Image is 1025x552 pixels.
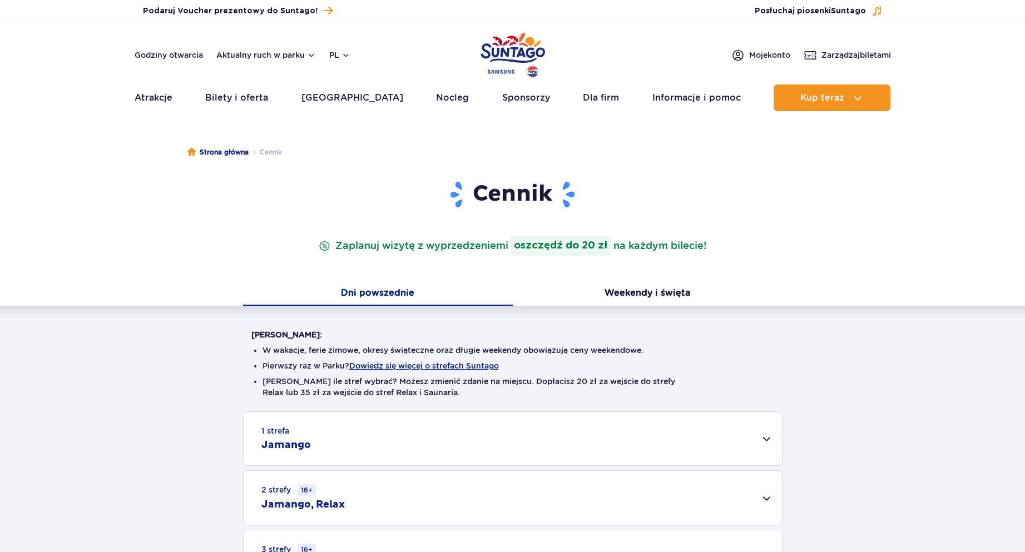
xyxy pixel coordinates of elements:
button: Weekendy i święta [513,282,783,306]
a: Mojekonto [731,48,790,62]
li: Pierwszy raz w Parku? [263,360,763,371]
span: Zarządzaj biletami [821,49,891,61]
a: Atrakcje [135,84,172,111]
a: Podaruj Voucher prezentowy do Suntago! [143,3,333,18]
button: Dni powszednie [243,282,513,306]
p: Zaplanuj wizytę z wyprzedzeniem na każdym bilecie! [316,236,709,256]
h1: Cennik [251,180,774,209]
a: Zarządzajbiletami [804,48,891,62]
h2: Jamango [261,439,311,452]
small: 16+ [298,484,316,496]
li: W wakacje, ferie zimowe, okresy świąteczne oraz długie weekendy obowiązują ceny weekendowe. [263,345,763,356]
li: [PERSON_NAME] ile stref wybrać? Możesz zmienić zdanie na miejscu. Dopłacisz 20 zł za wejście do s... [263,376,763,398]
a: [GEOGRAPHIC_DATA] [301,84,403,111]
button: Posłuchaj piosenkiSuntago [755,6,883,17]
span: Kup teraz [800,93,844,103]
strong: [PERSON_NAME]: [251,330,322,339]
h2: Jamango, Relax [261,498,345,511]
span: Podaruj Voucher prezentowy do Suntago! [143,6,318,17]
span: Suntago [831,7,866,15]
button: pl [329,49,350,61]
a: Sponsorzy [502,84,550,111]
a: Strona główna [187,147,249,158]
li: Cennik [249,147,282,158]
a: Bilety i oferta [205,84,268,111]
span: Moje konto [749,49,790,61]
button: Aktualny ruch w parku [216,51,316,59]
strong: oszczędź do 20 zł [511,236,611,256]
button: Dowiedz się więcej o strefach Suntago [349,361,499,370]
small: 2 strefy [261,484,316,496]
a: Park of Poland [481,28,545,79]
button: Kup teraz [774,84,890,111]
a: Dla firm [583,84,619,111]
a: Godziny otwarcia [135,49,203,61]
a: Nocleg [436,84,469,111]
span: Posłuchaj piosenki [755,6,866,17]
a: Informacje i pomoc [652,84,741,111]
small: 1 strefa [261,425,289,436]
